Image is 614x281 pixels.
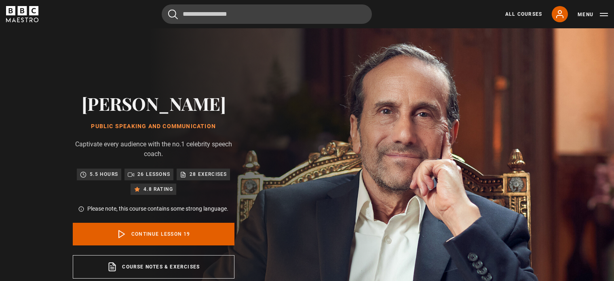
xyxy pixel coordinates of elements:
a: Continue lesson 19 [73,223,234,245]
a: All Courses [505,11,542,18]
p: 5.5 hours [90,170,118,178]
h2: [PERSON_NAME] [73,93,234,114]
p: 28 exercises [190,170,227,178]
p: Please note, this course contains some strong language. [87,205,228,213]
p: 4.8 rating [143,185,173,193]
a: Course notes & exercises [73,255,234,279]
p: Captivate every audience with the no.1 celebrity speech coach. [73,139,234,159]
input: Search [162,4,372,24]
button: Submit the search query [168,9,178,19]
button: Toggle navigation [578,11,608,19]
h1: Public Speaking and Communication [73,123,234,130]
svg: BBC Maestro [6,6,38,22]
p: 26 lessons [137,170,170,178]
